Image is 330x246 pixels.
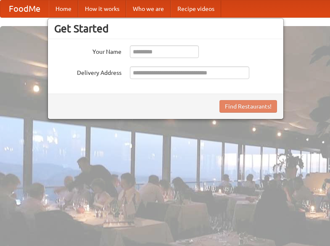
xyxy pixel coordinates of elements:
[54,66,121,77] label: Delivery Address
[219,100,277,113] button: Find Restaurants!
[49,0,78,17] a: Home
[78,0,126,17] a: How it works
[54,22,277,35] h3: Get Started
[54,45,121,56] label: Your Name
[126,0,171,17] a: Who we are
[171,0,221,17] a: Recipe videos
[0,0,49,17] a: FoodMe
